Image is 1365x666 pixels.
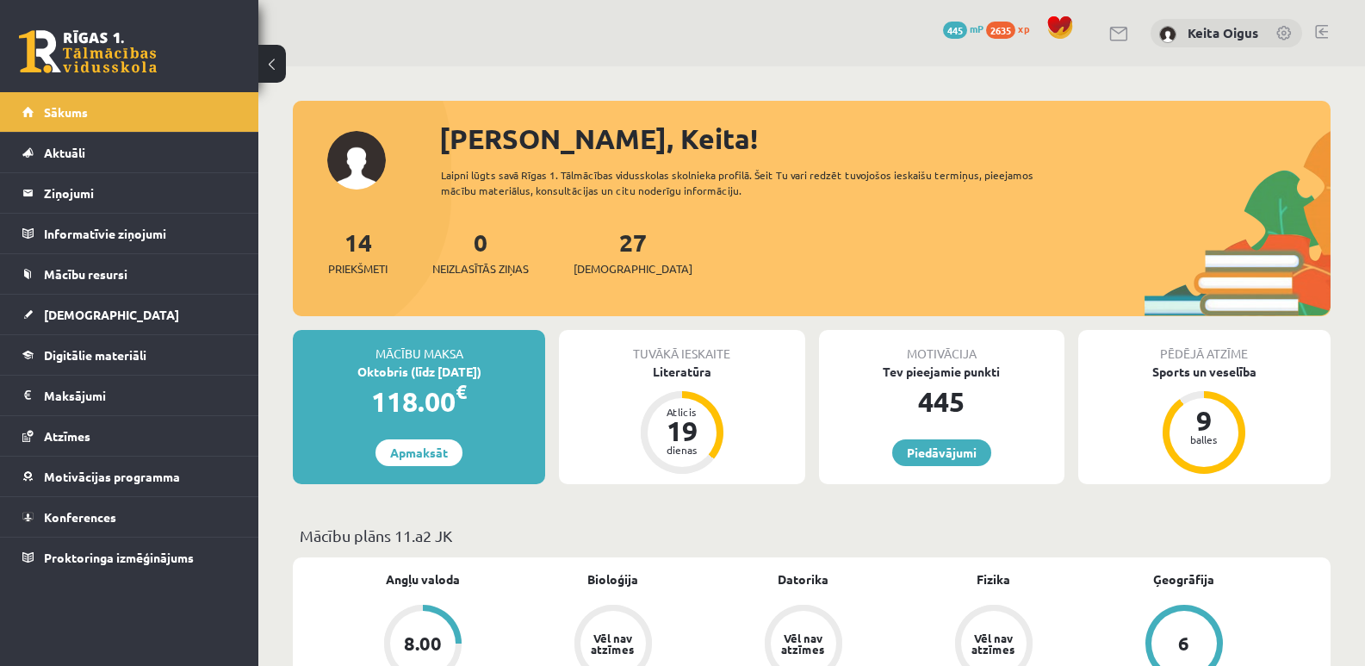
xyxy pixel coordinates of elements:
[22,376,237,415] a: Maksājumi
[404,634,442,653] div: 8.00
[386,570,460,588] a: Angļu valoda
[44,173,237,213] legend: Ziņojumi
[1018,22,1029,35] span: xp
[22,295,237,334] a: [DEMOGRAPHIC_DATA]
[943,22,983,35] a: 445 mP
[432,227,529,277] a: 0Neizlasītās ziņas
[22,173,237,213] a: Ziņojumi
[986,22,1038,35] a: 2635 xp
[19,30,157,73] a: Rīgas 1. Tālmācības vidusskola
[656,445,708,455] div: dienas
[456,379,467,404] span: €
[574,260,692,277] span: [DEMOGRAPHIC_DATA]
[559,363,804,476] a: Literatūra Atlicis 19 dienas
[44,145,85,160] span: Aktuāli
[328,260,388,277] span: Priekšmeti
[1078,363,1331,381] div: Sports un veselība
[293,363,545,381] div: Oktobris (līdz [DATE])
[819,330,1064,363] div: Motivācija
[44,509,116,525] span: Konferences
[22,335,237,375] a: Digitālie materiāli
[441,167,1064,198] div: Laipni lūgts savā Rīgas 1. Tālmācības vidusskolas skolnieka profilā. Šeit Tu vari redzēt tuvojošo...
[44,469,180,484] span: Motivācijas programma
[559,330,804,363] div: Tuvākā ieskaite
[1078,330,1331,363] div: Pēdējā atzīme
[970,22,983,35] span: mP
[432,260,529,277] span: Neizlasītās ziņas
[1178,407,1230,434] div: 9
[656,407,708,417] div: Atlicis
[778,570,828,588] a: Datorika
[22,538,237,577] a: Proktoringa izmēģinājums
[977,570,1010,588] a: Fizika
[970,632,1018,655] div: Vēl nav atzīmes
[44,214,237,253] legend: Informatīvie ziņojumi
[589,632,637,655] div: Vēl nav atzīmes
[293,330,545,363] div: Mācību maksa
[1178,434,1230,445] div: balles
[22,497,237,537] a: Konferences
[44,428,90,444] span: Atzīmes
[819,381,1064,422] div: 445
[44,307,179,322] span: [DEMOGRAPHIC_DATA]
[1153,570,1214,588] a: Ģeogrāfija
[293,381,545,422] div: 118.00
[300,524,1324,547] p: Mācību plāns 11.a2 JK
[22,92,237,132] a: Sākums
[22,457,237,496] a: Motivācijas programma
[656,417,708,445] div: 19
[574,227,692,277] a: 27[DEMOGRAPHIC_DATA]
[22,254,237,294] a: Mācību resursi
[819,363,1064,381] div: Tev pieejamie punkti
[892,439,991,466] a: Piedāvājumi
[328,227,388,277] a: 14Priekšmeti
[1178,634,1189,653] div: 6
[44,376,237,415] legend: Maksājumi
[22,133,237,172] a: Aktuāli
[22,214,237,253] a: Informatīvie ziņojumi
[44,347,146,363] span: Digitālie materiāli
[559,363,804,381] div: Literatūra
[943,22,967,39] span: 445
[439,118,1331,159] div: [PERSON_NAME], Keita!
[44,266,127,282] span: Mācību resursi
[779,632,828,655] div: Vēl nav atzīmes
[587,570,638,588] a: Bioloģija
[1159,26,1176,43] img: Keita Oigus
[1078,363,1331,476] a: Sports un veselība 9 balles
[44,104,88,120] span: Sākums
[986,22,1015,39] span: 2635
[375,439,462,466] a: Apmaksāt
[1188,24,1258,41] a: Keita Oigus
[44,550,194,565] span: Proktoringa izmēģinājums
[22,416,237,456] a: Atzīmes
